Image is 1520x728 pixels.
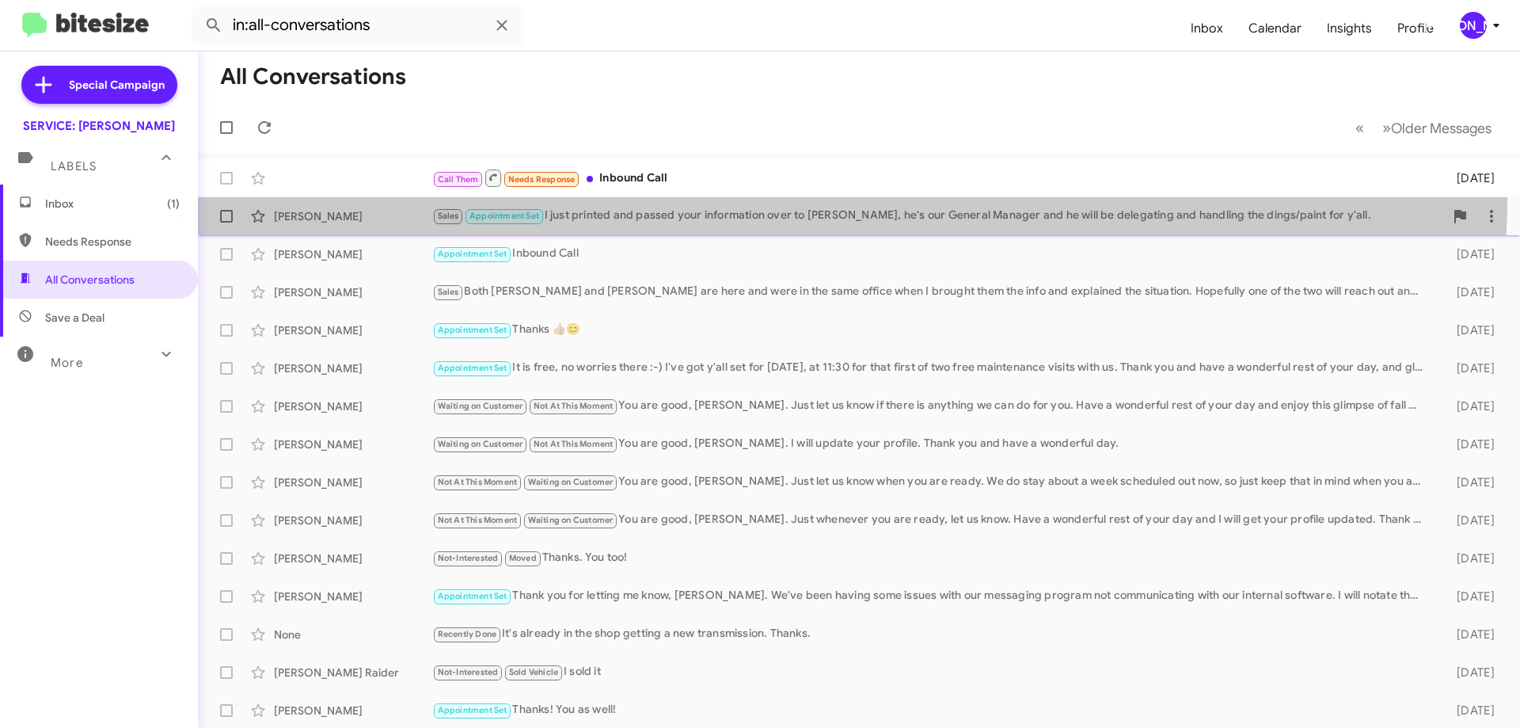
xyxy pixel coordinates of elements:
span: Waiting on Customer [438,401,523,411]
div: You are good, [PERSON_NAME]. Just whenever you are ready, let us know. Have a wonderful rest of y... [432,511,1431,529]
span: More [51,356,83,370]
div: [PERSON_NAME] [274,703,432,718]
span: Waiting on Customer [438,439,523,449]
div: [DATE] [1431,589,1507,604]
span: Labels [51,159,97,173]
span: Special Campaign [69,77,165,93]
button: [PERSON_NAME] [1446,12,1503,39]
a: Insights [1314,6,1385,51]
div: Inbound Call [432,245,1431,263]
span: Appointment Set [438,363,507,373]
div: [DATE] [1431,284,1507,300]
div: [PERSON_NAME] [274,475,432,490]
span: Needs Response [45,234,180,250]
div: I sold it [432,663,1431,681]
div: [PERSON_NAME] [274,208,432,224]
div: [DATE] [1431,665,1507,680]
div: [PERSON_NAME] [274,360,432,376]
div: [PERSON_NAME] [274,436,432,452]
div: [PERSON_NAME] [274,322,432,338]
nav: Page navigation example [1347,112,1501,144]
span: Inbox [45,196,180,212]
div: [DATE] [1431,627,1507,642]
span: Older Messages [1391,120,1491,137]
div: You are good, [PERSON_NAME]. Just let us know when you are ready. We do stay about a week schedul... [432,473,1431,491]
button: Next [1373,112,1501,144]
span: Moved [509,553,537,563]
div: [DATE] [1431,246,1507,262]
span: Not-Interested [438,553,499,563]
span: Waiting on Customer [528,515,614,525]
span: Sold Vehicle [509,667,558,677]
span: Not At This Moment [438,477,518,487]
div: Thanks. You too! [432,549,1431,567]
div: [PERSON_NAME] [1460,12,1487,39]
span: Not At This Moment [534,401,614,411]
div: [DATE] [1431,703,1507,718]
div: It's already in the shop getting a new transmission. Thanks. [432,625,1431,643]
div: [DATE] [1431,513,1507,528]
span: Sales [438,211,459,221]
span: Waiting on Customer [528,477,614,487]
span: Needs Response [508,174,576,185]
span: » [1382,118,1391,138]
span: Appointment Set [438,325,507,335]
span: Sales [438,287,459,297]
div: Both [PERSON_NAME] and [PERSON_NAME] are here and were in the same office when I brought them the... [432,283,1431,301]
span: Appointment Set [438,591,507,601]
span: « [1355,118,1364,138]
div: [PERSON_NAME] [274,551,432,566]
input: Search [192,6,524,44]
div: Thank you for letting me know, [PERSON_NAME]. We've been having some issues with our messaging pr... [432,587,1431,605]
div: [PERSON_NAME] [274,589,432,604]
span: Save a Deal [45,310,104,326]
span: Appointment Set [469,211,539,221]
div: It is free, no worries there :-) I've got y'all set for [DATE], at 11:30 for that first of two fr... [432,359,1431,377]
div: I just printed and passed your information over to [PERSON_NAME], he's our General Manager and he... [432,207,1444,225]
span: Not At This Moment [438,515,518,525]
div: [PERSON_NAME] [274,398,432,414]
div: [PERSON_NAME] [274,284,432,300]
span: (1) [167,196,180,212]
a: Inbox [1178,6,1236,51]
span: Not-Interested [438,667,499,677]
a: Profile [1385,6,1446,51]
div: Thanks! You as well! [432,701,1431,719]
div: [DATE] [1431,360,1507,376]
div: [PERSON_NAME] Raider [274,665,432,680]
div: [DATE] [1431,436,1507,452]
div: None [274,627,432,642]
div: Thanks 👍🏼😊 [432,321,1431,339]
span: Not At This Moment [534,439,614,449]
span: Appointment Set [438,249,507,259]
div: [PERSON_NAME] [274,246,432,262]
span: All Conversations [45,272,135,288]
h1: All Conversations [220,64,406,90]
div: You are good, [PERSON_NAME]. I will update your profile. Thank you and have a wonderful day. [432,435,1431,453]
div: [DATE] [1431,551,1507,566]
div: [DATE] [1431,398,1507,414]
span: Appointment Set [438,705,507,715]
div: SERVICE: [PERSON_NAME] [23,118,175,134]
div: You are good, [PERSON_NAME]. Just let us know if there is anything we can do for you. Have a wond... [432,397,1431,415]
button: Previous [1346,112,1374,144]
a: Calendar [1236,6,1314,51]
span: Recently Done [438,629,497,639]
div: [PERSON_NAME] [274,513,432,528]
div: [DATE] [1431,170,1507,186]
span: Call Them [438,174,479,185]
div: [DATE] [1431,322,1507,338]
div: [DATE] [1431,475,1507,490]
a: Special Campaign [21,66,177,104]
div: Inbound Call [432,168,1431,188]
